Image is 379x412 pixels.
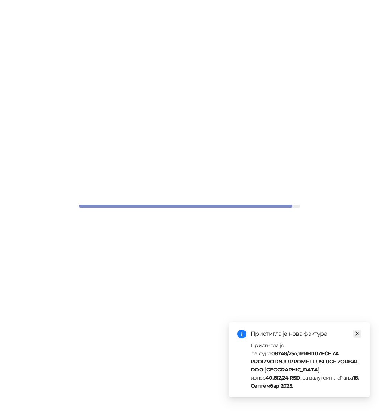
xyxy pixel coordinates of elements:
div: Пристигла је нова фактура [251,330,361,338]
a: Close [353,330,361,338]
span: info-circle [237,330,246,338]
div: Пристигла је фактура од , износ , са валутом плаћања [251,341,361,390]
strong: 40.812,24 RSD [265,374,300,381]
span: close [355,331,360,336]
strong: 08748/25 [271,350,294,357]
strong: 18. Септембар 2025. [251,374,359,389]
strong: PREDUZEĆE ZA PROIZVODNJU PROMET I USLUGE ZORBAL DOO [GEOGRAPHIC_DATA] [251,350,358,373]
